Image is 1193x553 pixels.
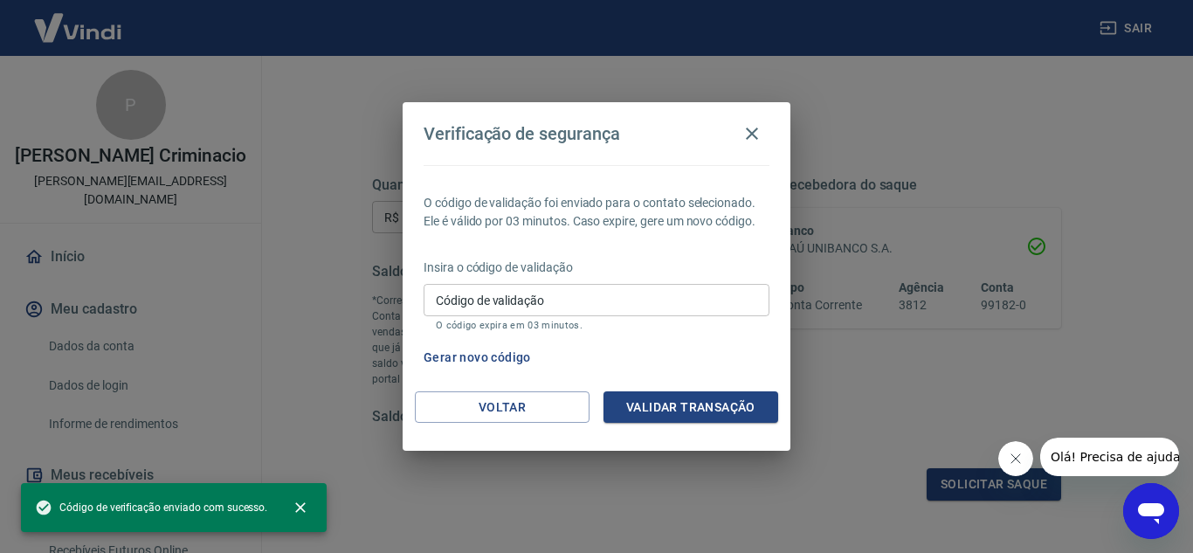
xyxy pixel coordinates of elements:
[35,499,267,516] span: Código de verificação enviado com sucesso.
[281,488,320,527] button: close
[424,259,769,277] p: Insira o código de validação
[424,123,620,144] h4: Verificação de segurança
[424,194,769,231] p: O código de validação foi enviado para o contato selecionado. Ele é válido por 03 minutos. Caso e...
[603,391,778,424] button: Validar transação
[436,320,757,331] p: O código expira em 03 minutos.
[998,441,1033,476] iframe: Fechar mensagem
[417,342,538,374] button: Gerar novo código
[10,12,147,26] span: Olá! Precisa de ajuda?
[415,391,590,424] button: Voltar
[1123,483,1179,539] iframe: Botão para abrir a janela de mensagens
[1040,438,1179,476] iframe: Mensagem da empresa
